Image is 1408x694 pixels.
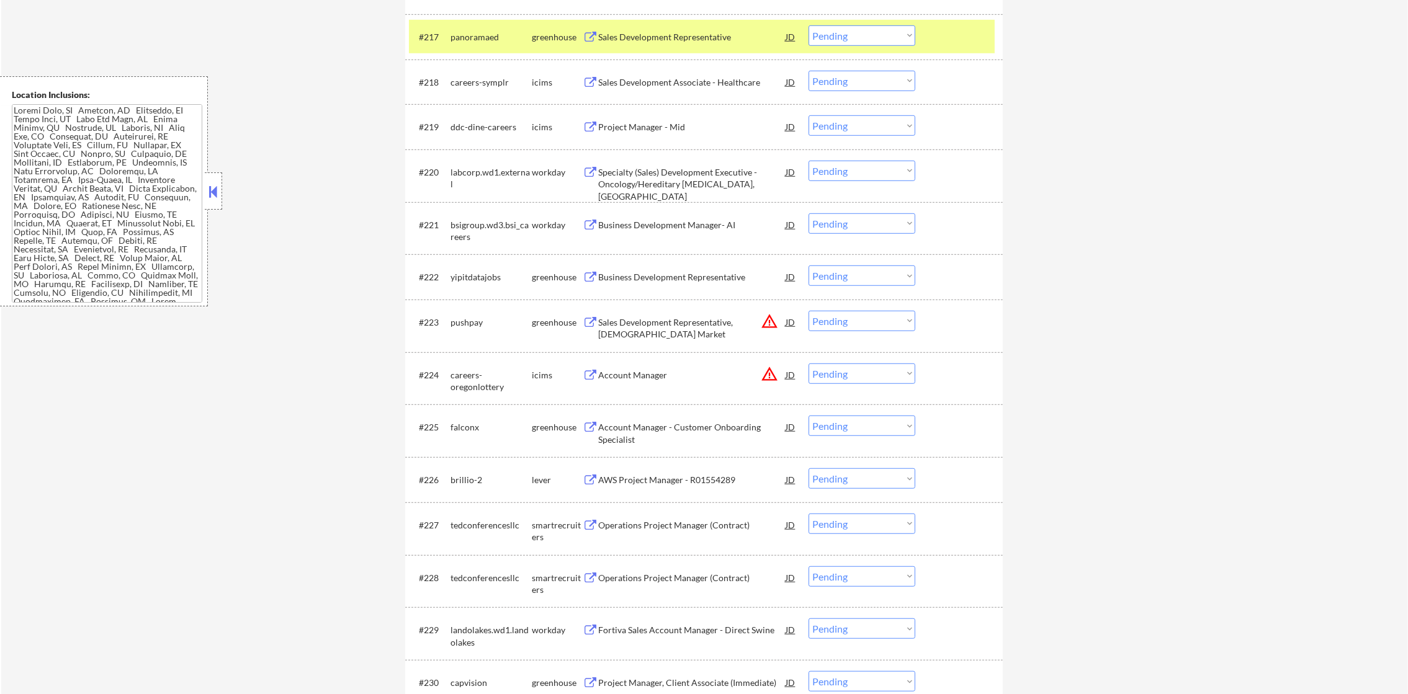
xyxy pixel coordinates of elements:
[784,671,797,693] div: JD
[419,166,441,179] div: #220
[451,421,532,434] div: falconx
[532,31,583,43] div: greenhouse
[598,76,786,89] div: Sales Development Associate - Healthcare
[419,316,441,329] div: #223
[419,271,441,283] div: #222
[419,31,441,43] div: #217
[598,166,786,203] div: Specialty (Sales) Development Executive - Oncology/Hereditary [MEDICAL_DATA], [GEOGRAPHIC_DATA]
[532,76,583,89] div: icims
[532,624,583,636] div: workday
[532,316,583,329] div: greenhouse
[532,572,583,596] div: smartrecruiters
[451,166,532,190] div: labcorp.wd1.external
[419,677,441,689] div: #230
[784,363,797,386] div: JD
[419,624,441,636] div: #229
[598,271,786,283] div: Business Development Representative
[784,115,797,138] div: JD
[451,316,532,329] div: pushpay
[532,121,583,133] div: icims
[419,219,441,231] div: #221
[784,71,797,93] div: JD
[784,416,797,438] div: JD
[451,624,532,648] div: landolakes.wd1.landolakes
[532,271,583,283] div: greenhouse
[784,161,797,183] div: JD
[419,121,441,133] div: #219
[598,316,786,340] div: Sales Development Representative, [DEMOGRAPHIC_DATA] Market
[598,677,786,689] div: Project Manager, Client Associate (Immediate)
[598,519,786,532] div: Operations Project Manager (Contract)
[532,474,583,486] div: lever
[784,514,797,536] div: JD
[451,519,532,532] div: tedconferencesllc
[12,89,203,101] div: Location Inclusions:
[532,219,583,231] div: workday
[451,369,532,393] div: careers-oregonlottery
[451,219,532,243] div: bsigroup.wd3.bsi_careers
[761,365,778,383] button: warning_amber
[451,677,532,689] div: capvision
[761,313,778,330] button: warning_amber
[419,572,441,584] div: #228
[419,519,441,532] div: #227
[784,566,797,589] div: JD
[419,474,441,486] div: #226
[784,213,797,236] div: JD
[784,265,797,288] div: JD
[598,121,786,133] div: Project Manager - Mid
[451,572,532,584] div: tedconferencesllc
[598,474,786,486] div: AWS Project Manager - R01554289
[532,519,583,543] div: smartrecruiters
[784,618,797,641] div: JD
[451,474,532,486] div: brillio-2
[598,219,786,231] div: Business Development Manager- AI
[419,369,441,381] div: #224
[598,369,786,381] div: Account Manager
[532,421,583,434] div: greenhouse
[451,271,532,283] div: yipitdatajobs
[598,624,786,636] div: Fortiva Sales Account Manager - Direct Swine
[419,76,441,89] div: #218
[784,25,797,48] div: JD
[598,31,786,43] div: Sales Development Representative
[532,677,583,689] div: greenhouse
[532,369,583,381] div: icims
[784,311,797,333] div: JD
[451,121,532,133] div: ddc-dine-careers
[419,421,441,434] div: #225
[532,166,583,179] div: workday
[784,468,797,491] div: JD
[451,76,532,89] div: careers-symplr
[598,572,786,584] div: Operations Project Manager (Contract)
[451,31,532,43] div: panoramaed
[598,421,786,445] div: Account Manager - Customer Onboarding Specialist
